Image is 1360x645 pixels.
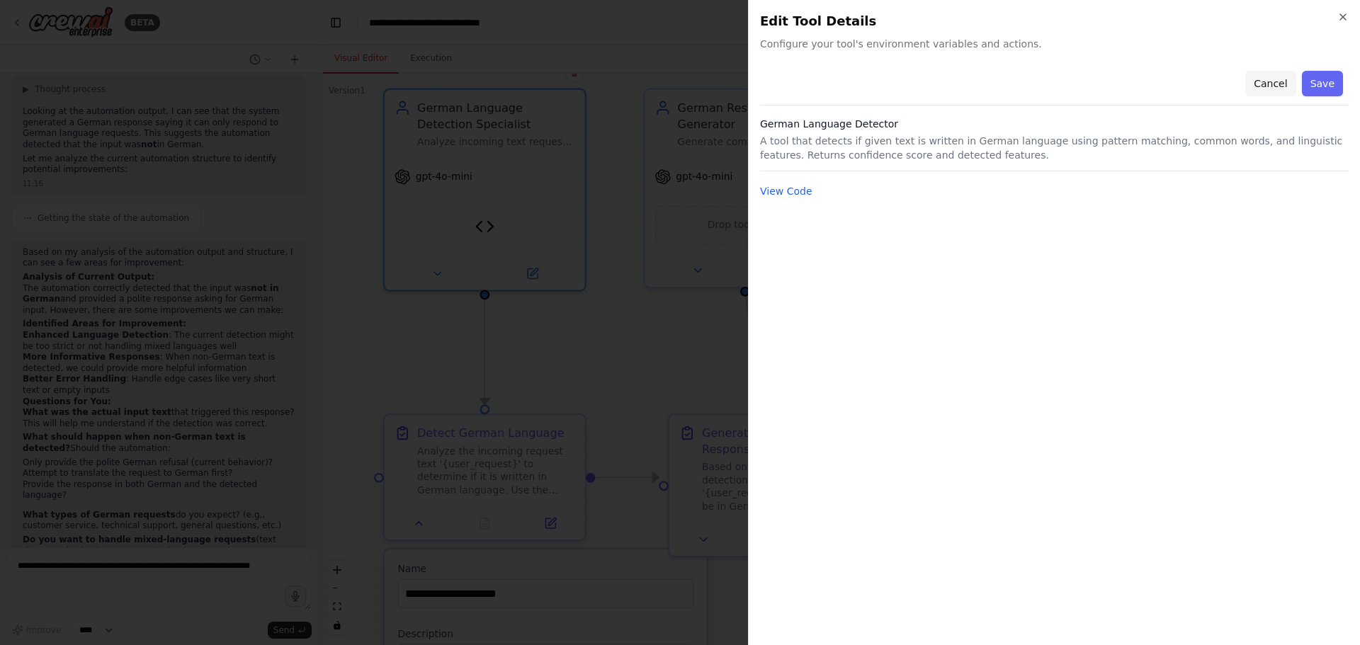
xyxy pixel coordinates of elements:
h3: German Language Detector [760,117,1349,131]
button: Save [1302,71,1343,96]
button: View Code [760,184,812,198]
span: Configure your tool's environment variables and actions. [760,37,1349,51]
h2: Edit Tool Details [760,11,1349,31]
p: A tool that detects if given text is written in German language using pattern matching, common wo... [760,134,1349,162]
button: Cancel [1245,71,1296,96]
